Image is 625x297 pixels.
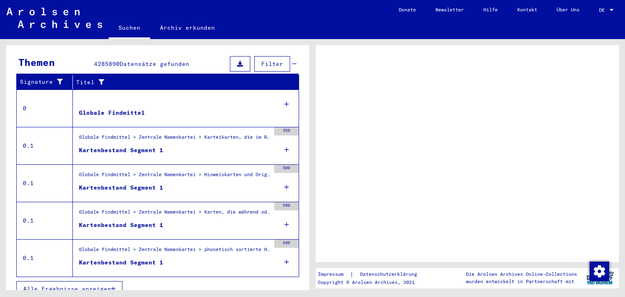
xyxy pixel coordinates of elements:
[274,202,299,210] div: 500
[109,18,150,39] a: Suchen
[79,183,163,192] div: Kartenbestand Segment 1
[274,127,299,135] div: 350
[17,239,73,277] td: 0.1
[318,270,350,279] a: Impressum
[7,8,102,28] img: Arolsen_neg.svg
[254,56,290,72] button: Filter
[585,268,615,288] img: yv_logo.png
[17,164,73,202] td: 0.1
[590,262,609,281] img: Zustimmung ändern
[466,271,577,278] p: Die Arolsen Archives Online-Collections
[17,202,73,239] td: 0.1
[20,78,66,86] div: Signature
[274,165,299,173] div: 500
[79,258,163,267] div: Kartenbestand Segment 1
[79,171,270,182] div: Globale Findmittel > Zentrale Namenkartei > Hinweiskarten und Originale, die in T/D-Fällen aufgef...
[274,240,299,248] div: 500
[79,246,270,257] div: Globale Findmittel > Zentrale Namenkartei > phonetisch sortierte Hinweiskarten, die für die Digit...
[79,208,270,220] div: Globale Findmittel > Zentrale Namenkartei > Karten, die während oder unmittelbar vor der sequenti...
[599,7,608,13] span: DE
[76,76,291,89] div: Titel
[76,78,283,87] div: Titel
[17,90,73,127] td: 0
[466,278,577,285] p: wurden entwickelt in Partnerschaft mit
[79,133,270,145] div: Globale Findmittel > Zentrale Namenkartei > Karteikarten, die im Rahmen der sequentiellen Massend...
[261,60,283,68] span: Filter
[17,127,73,164] td: 0.1
[16,281,122,297] button: Alle Ergebnisse anzeigen
[120,60,189,68] span: Datensätze gefunden
[150,18,225,37] a: Archiv erkunden
[79,109,145,117] div: Globale Findmittel
[79,146,163,155] div: Kartenbestand Segment 1
[318,270,427,279] div: |
[79,221,163,229] div: Kartenbestand Segment 1
[23,285,111,293] span: Alle Ergebnisse anzeigen
[18,55,55,70] div: Themen
[318,279,427,286] p: Copyright © Arolsen Archives, 2021
[94,60,120,68] span: 4285890
[354,270,427,279] a: Datenschutzerklärung
[20,76,74,89] div: Signature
